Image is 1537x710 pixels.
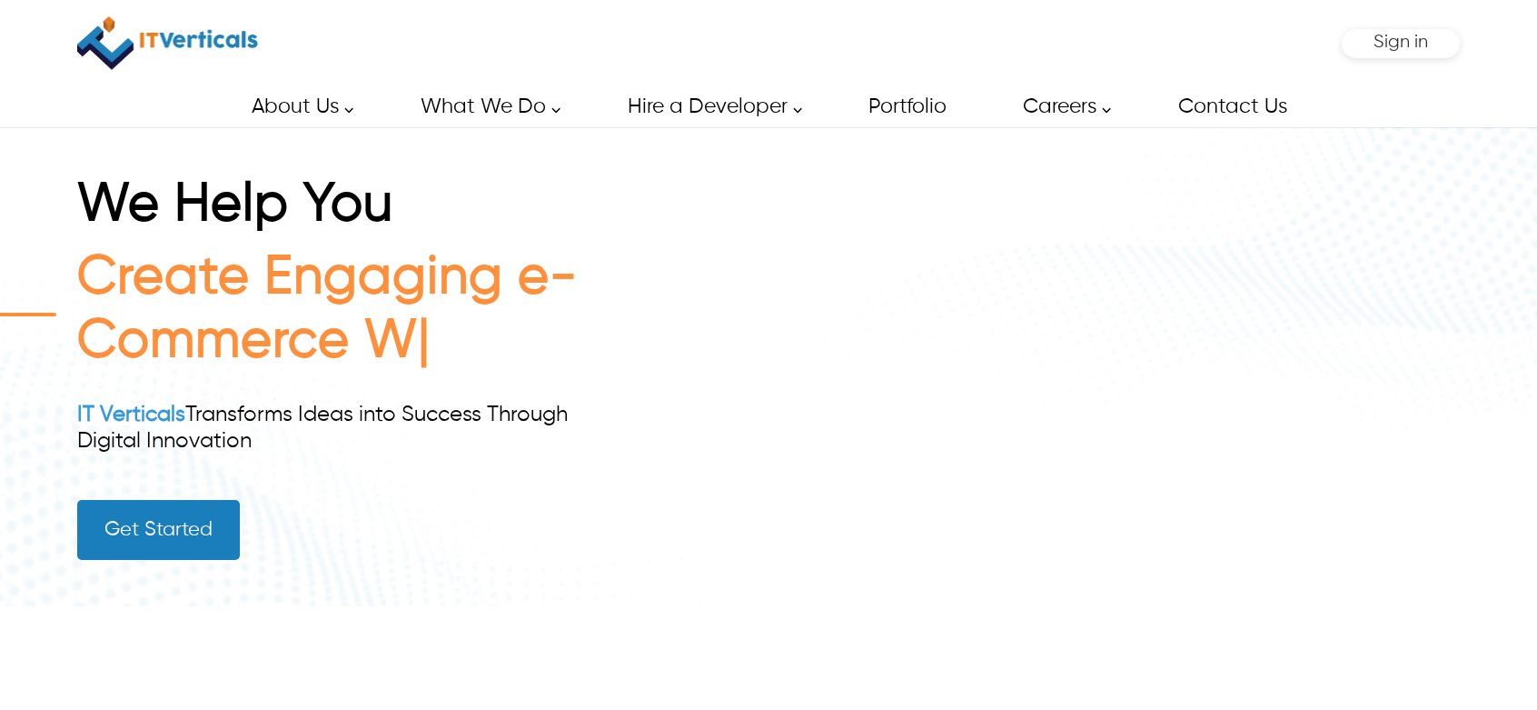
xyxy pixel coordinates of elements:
a: Hire a Developer [607,86,812,127]
a: Sign in [1373,38,1428,50]
a: Portfolio [848,86,966,127]
a: About Us [231,86,363,127]
a: Get Started [77,500,240,560]
h1: We Help You [77,174,630,246]
span: Sign in [1373,33,1428,52]
a: What We Do [400,86,570,127]
a: IT Verticals [77,404,185,425]
div: Transforms Ideas into Success Through Digital Innovation [77,402,630,455]
span: Create Engaging e-Commerce W [77,252,578,368]
a: Careers [1002,86,1121,127]
a: Contact Us [1157,86,1306,127]
img: IT Verticals Inc [77,9,258,77]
